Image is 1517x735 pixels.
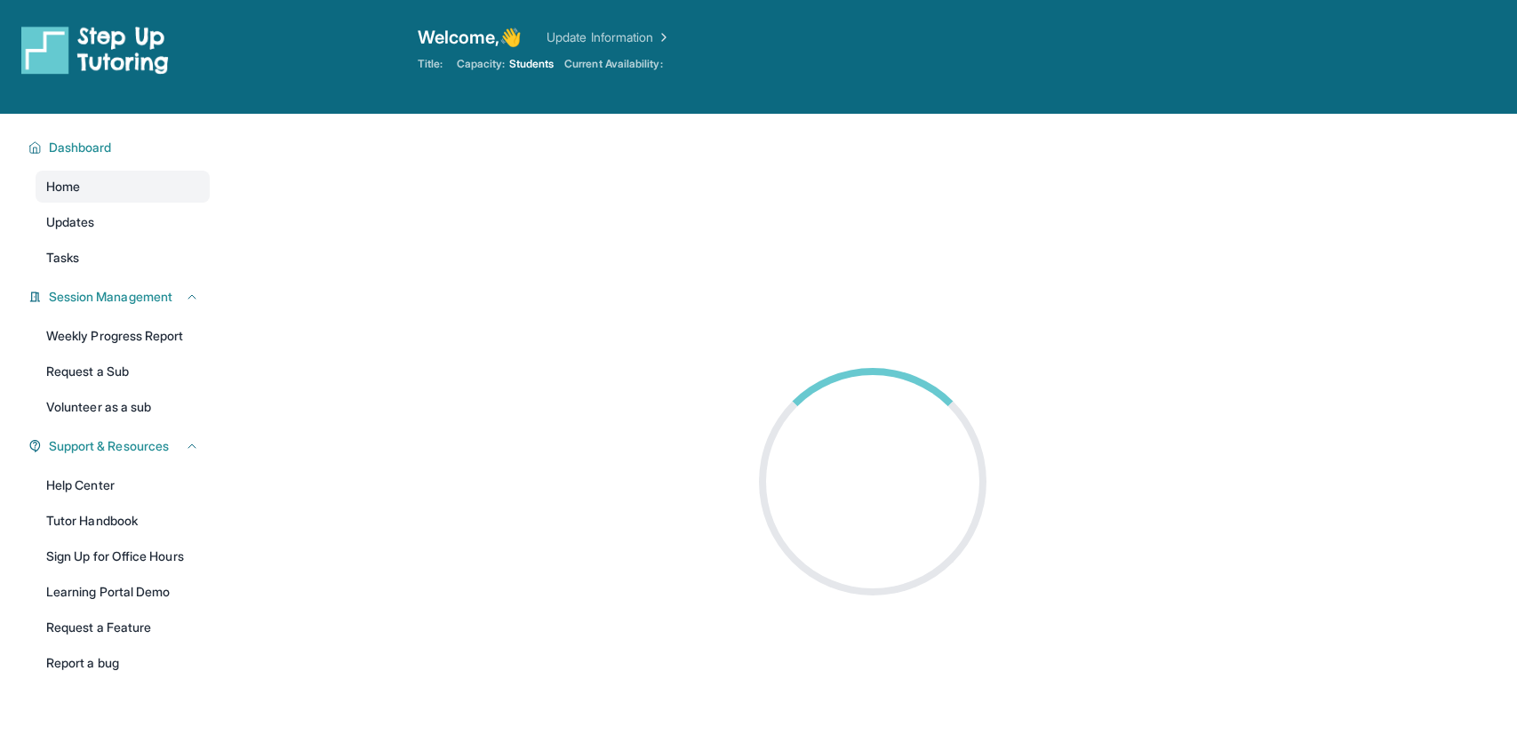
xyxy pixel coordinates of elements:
[21,25,169,75] img: logo
[36,611,210,643] a: Request a Feature
[46,178,80,196] span: Home
[36,206,210,238] a: Updates
[36,356,210,387] a: Request a Sub
[36,242,210,274] a: Tasks
[49,139,112,156] span: Dashboard
[36,171,210,203] a: Home
[49,437,169,455] span: Support & Resources
[509,57,555,71] span: Students
[36,505,210,537] a: Tutor Handbook
[36,391,210,423] a: Volunteer as a sub
[418,25,523,50] span: Welcome, 👋
[36,647,210,679] a: Report a bug
[36,469,210,501] a: Help Center
[36,540,210,572] a: Sign Up for Office Hours
[564,57,662,71] span: Current Availability:
[547,28,671,46] a: Update Information
[46,213,95,231] span: Updates
[653,28,671,46] img: Chevron Right
[42,437,199,455] button: Support & Resources
[457,57,506,71] span: Capacity:
[418,57,443,71] span: Title:
[42,139,199,156] button: Dashboard
[42,288,199,306] button: Session Management
[49,288,172,306] span: Session Management
[36,576,210,608] a: Learning Portal Demo
[46,249,79,267] span: Tasks
[36,320,210,352] a: Weekly Progress Report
